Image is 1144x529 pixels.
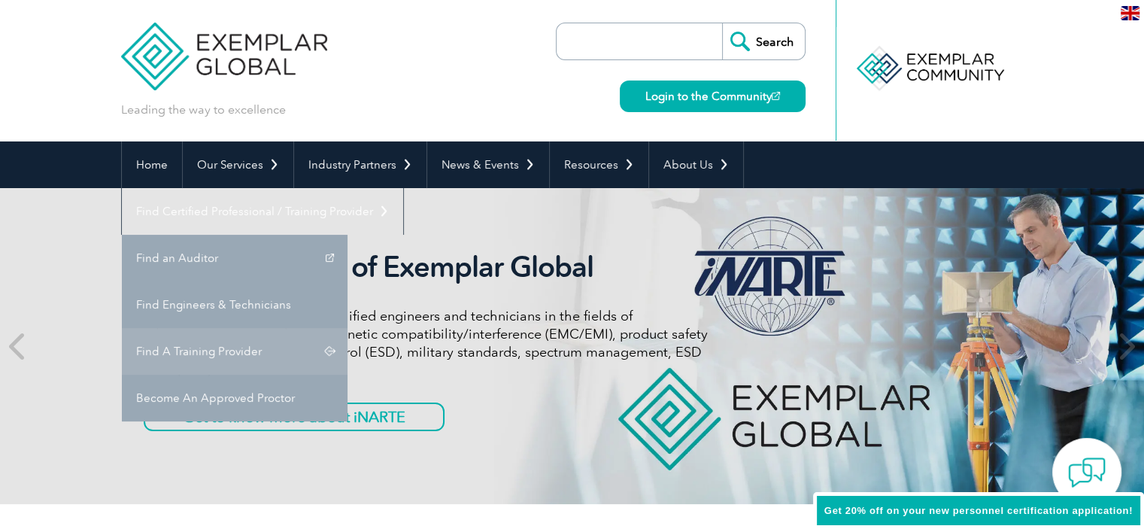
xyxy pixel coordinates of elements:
a: Find an Auditor [122,235,347,281]
a: Find Certified Professional / Training Provider [122,188,403,235]
span: Get 20% off on your new personnel certification application! [824,505,1133,516]
a: Become An Approved Proctor [122,375,347,421]
a: Login to the Community [620,81,806,112]
img: open_square.png [772,92,780,100]
a: Find A Training Provider [122,328,347,375]
a: Our Services [183,141,293,188]
a: About Us [649,141,743,188]
a: News & Events [427,141,549,188]
p: iNARTE certifications are for qualified engineers and technicians in the fields of telecommunicat... [144,307,708,379]
h2: iNARTE is a Part of Exemplar Global [144,250,708,284]
a: Find Engineers & Technicians [122,281,347,328]
p: Leading the way to excellence [121,102,286,118]
img: contact-chat.png [1068,454,1106,491]
a: Industry Partners [294,141,426,188]
a: Home [122,141,182,188]
img: en [1121,6,1139,20]
input: Search [722,23,805,59]
a: Resources [550,141,648,188]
